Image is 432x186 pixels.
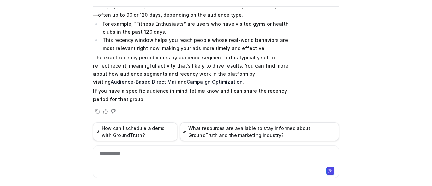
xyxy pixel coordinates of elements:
[93,54,291,86] p: The exact recency period varies by audience segment but is typically set to reflect recent, meani...
[111,79,178,85] a: Audience-Based Direct Mail
[180,122,339,141] button: What resources are available to stay informed about GroundTruth and the marketing industry?
[101,36,291,52] li: This recency window helps you reach people whose real-world behaviors are most relevant right now...
[187,79,243,85] a: Campaign Optimization
[93,87,291,103] p: If you have a specific audience in mind, let me know and I can share the recency period for that ...
[101,20,291,36] li: For example, “Fitness Enthusiasts” are users who have visited gyms or health clubs in the past 12...
[93,122,177,141] button: How can I schedule a demo with GroundTruth?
